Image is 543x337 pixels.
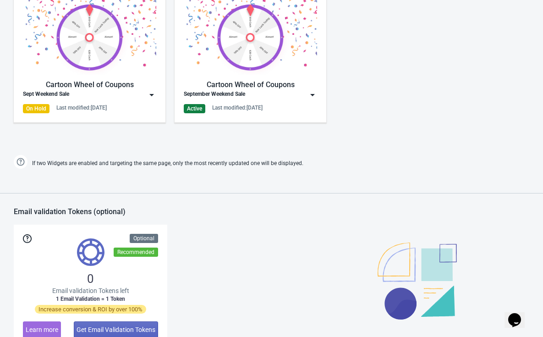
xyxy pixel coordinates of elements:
[77,238,104,266] img: tokens.svg
[52,286,129,295] span: Email validation Tokens left
[87,271,94,286] span: 0
[184,79,317,90] div: Cartoon Wheel of Coupons
[378,243,457,320] img: illustration.svg
[23,79,156,90] div: Cartoon Wheel of Coupons
[23,104,49,113] div: On Hold
[114,248,158,257] div: Recommended
[32,156,303,171] span: If two Widgets are enabled and targeting the same page, only the most recently updated one will b...
[35,305,146,314] span: Increase conversion & ROI by over 100%
[308,90,317,99] img: dropdown.png
[56,295,125,303] span: 1 Email Validation = 1 Token
[77,326,155,333] span: Get Email Validation Tokens
[147,90,156,99] img: dropdown.png
[212,104,263,111] div: Last modified: [DATE]
[130,234,158,243] div: Optional
[23,90,69,99] div: Sept Weekend Sale
[56,104,107,111] div: Last modified: [DATE]
[26,326,58,333] span: Learn more
[505,300,534,328] iframe: chat widget
[184,104,205,113] div: Active
[14,155,27,169] img: help.png
[184,90,245,99] div: September Weekend Sale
